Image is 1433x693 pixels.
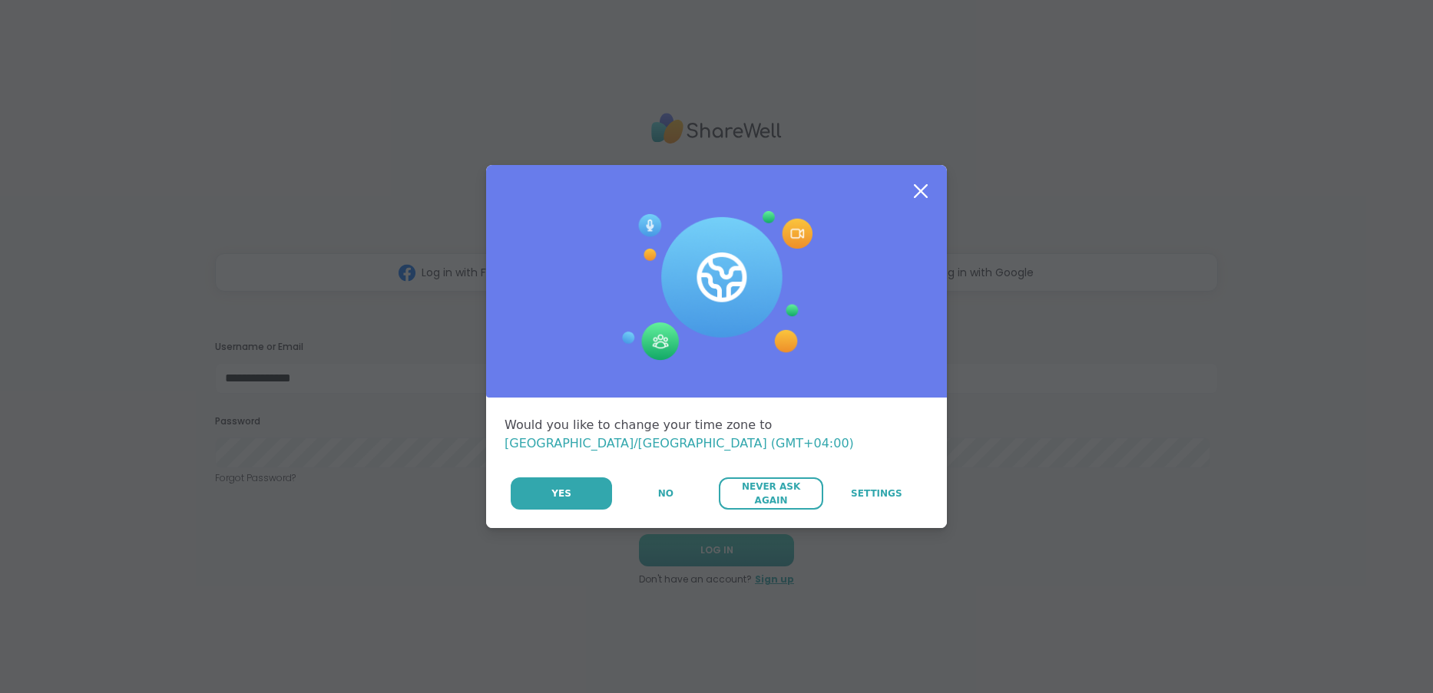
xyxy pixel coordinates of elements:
[719,477,822,510] button: Never Ask Again
[851,487,902,500] span: Settings
[825,477,928,510] a: Settings
[505,436,854,450] span: [GEOGRAPHIC_DATA]/[GEOGRAPHIC_DATA] (GMT+04:00)
[551,487,571,500] span: Yes
[621,211,812,361] img: Session Experience
[726,480,815,507] span: Never Ask Again
[658,487,673,500] span: No
[614,477,717,510] button: No
[511,477,612,510] button: Yes
[505,416,928,453] div: Would you like to change your time zone to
